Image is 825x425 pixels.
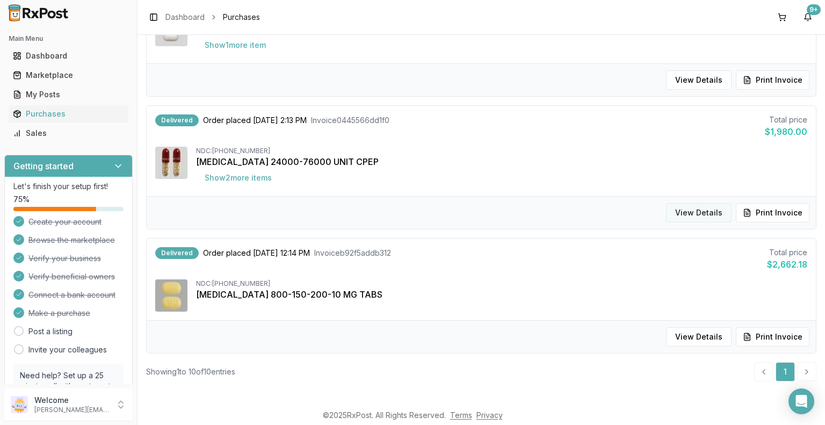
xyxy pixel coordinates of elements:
[9,34,128,43] h2: Main Menu
[146,366,235,377] div: Showing 1 to 10 of 10 entries
[9,104,128,124] a: Purchases
[196,288,807,301] div: [MEDICAL_DATA] 800-150-200-10 MG TABS
[28,308,90,319] span: Make a purchase
[11,396,28,413] img: User avatar
[311,115,389,126] span: Invoice 0445566dd1f0
[13,181,124,192] p: Let's finish your setup first!
[9,66,128,85] a: Marketplace
[196,155,807,168] div: [MEDICAL_DATA] 24000-76000 UNIT CPEP
[767,247,807,258] div: Total price
[13,51,124,61] div: Dashboard
[196,147,807,155] div: NDC: [PHONE_NUMBER]
[196,35,274,55] button: Show1more item
[203,115,307,126] span: Order placed [DATE] 2:13 PM
[476,410,503,420] a: Privacy
[736,203,809,222] button: Print Invoice
[4,105,133,123] button: Purchases
[165,12,205,23] a: Dashboard
[196,168,280,188] button: Show2more items
[666,70,732,90] button: View Details
[223,12,260,23] span: Purchases
[9,46,128,66] a: Dashboard
[4,67,133,84] button: Marketplace
[807,4,821,15] div: 9+
[28,235,115,246] span: Browse the marketplace
[736,327,809,347] button: Print Invoice
[4,125,133,142] button: Sales
[28,326,73,337] a: Post a listing
[666,203,732,222] button: View Details
[765,114,807,125] div: Total price
[4,86,133,103] button: My Posts
[13,194,30,205] span: 75 %
[155,147,187,179] img: Creon 24000-76000 UNIT CPEP
[4,47,133,64] button: Dashboard
[754,362,816,381] nav: pagination
[9,124,128,143] a: Sales
[203,248,310,258] span: Order placed [DATE] 12:14 PM
[28,271,115,282] span: Verify beneficial owners
[13,89,124,100] div: My Posts
[799,9,816,26] button: 9+
[34,406,109,414] p: [PERSON_NAME][EMAIL_ADDRESS][DOMAIN_NAME]
[450,410,472,420] a: Terms
[666,327,732,347] button: View Details
[34,395,109,406] p: Welcome
[788,388,814,414] div: Open Intercom Messenger
[155,114,199,126] div: Delivered
[28,217,102,227] span: Create your account
[28,344,107,355] a: Invite your colleagues
[4,4,73,21] img: RxPost Logo
[155,247,199,259] div: Delivered
[13,160,74,172] h3: Getting started
[13,128,124,139] div: Sales
[314,248,391,258] span: Invoice b92f5addb312
[20,370,117,402] p: Need help? Set up a 25 minute call with our team to set up.
[9,85,128,104] a: My Posts
[736,70,809,90] button: Print Invoice
[13,70,124,81] div: Marketplace
[767,258,807,271] div: $2,662.18
[776,362,795,381] a: 1
[28,253,101,264] span: Verify your business
[196,279,807,288] div: NDC: [PHONE_NUMBER]
[765,125,807,138] div: $1,980.00
[13,109,124,119] div: Purchases
[165,12,260,23] nav: breadcrumb
[28,290,115,300] span: Connect a bank account
[155,279,187,312] img: Symtuza 800-150-200-10 MG TABS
